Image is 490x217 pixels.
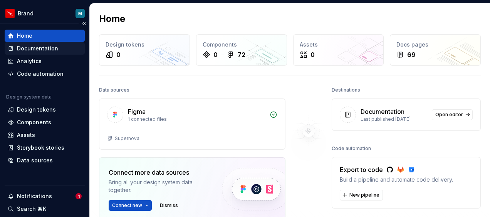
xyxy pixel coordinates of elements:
[17,57,42,65] div: Analytics
[156,200,181,211] button: Dismiss
[332,85,360,95] div: Destinations
[5,116,85,129] a: Components
[349,192,379,198] span: New pipeline
[76,193,82,199] span: 1
[128,107,146,116] div: Figma
[160,202,178,209] span: Dismiss
[5,154,85,167] a: Data sources
[116,50,121,59] div: 0
[5,190,85,202] button: Notifications1
[106,41,183,48] div: Design tokens
[2,5,88,22] button: BrandM
[5,42,85,55] a: Documentation
[99,13,125,25] h2: Home
[79,18,89,29] button: Collapse sidebar
[340,190,383,200] button: New pipeline
[396,41,474,48] div: Docs pages
[238,50,245,59] div: 72
[17,192,52,200] div: Notifications
[17,106,56,114] div: Design tokens
[17,45,58,52] div: Documentation
[109,200,152,211] button: Connect new
[213,50,218,59] div: 0
[5,129,85,141] a: Assets
[17,157,53,164] div: Data sources
[99,85,129,95] div: Data sources
[5,9,15,18] img: 6b187050-a3ed-48aa-8485-808e17fcee26.png
[5,55,85,67] a: Analytics
[196,34,287,66] a: Components072
[17,144,64,152] div: Storybook stories
[432,109,473,120] a: Open editor
[203,41,280,48] div: Components
[340,165,453,174] div: Export to code
[361,116,427,122] div: Last published [DATE]
[99,34,190,66] a: Design tokens0
[17,32,32,40] div: Home
[293,34,384,66] a: Assets0
[5,103,85,116] a: Design tokens
[5,142,85,154] a: Storybook stories
[435,112,463,118] span: Open editor
[5,68,85,80] a: Code automation
[5,30,85,42] a: Home
[390,34,481,66] a: Docs pages69
[78,10,82,17] div: M
[340,176,453,184] div: Build a pipeline and automate code delivery.
[310,50,315,59] div: 0
[300,41,378,48] div: Assets
[112,202,142,209] span: Connect new
[17,131,35,139] div: Assets
[5,203,85,215] button: Search ⌘K
[128,116,265,122] div: 1 connected files
[332,143,371,154] div: Code automation
[361,107,404,116] div: Documentation
[115,135,139,142] div: Supernova
[99,98,285,150] a: Figma1 connected filesSupernova
[17,119,51,126] div: Components
[18,10,34,17] div: Brand
[6,94,52,100] div: Design system data
[17,70,64,78] div: Code automation
[109,168,209,177] div: Connect more data sources
[407,50,416,59] div: 69
[109,179,209,194] div: Bring all your design system data together.
[17,205,46,213] div: Search ⌘K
